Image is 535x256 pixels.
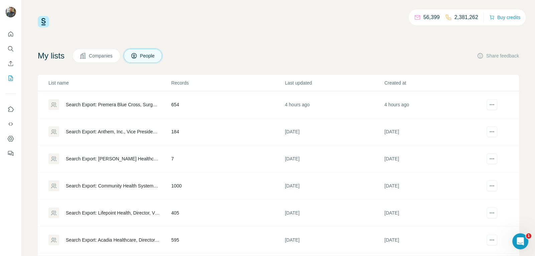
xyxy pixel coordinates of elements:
[171,91,285,118] td: 654
[66,182,160,189] div: Search Export: Community Health Systems, Director, Vice President, CXO - [DATE] 13:56
[423,13,440,21] p: 56,399
[477,52,519,59] button: Share feedback
[285,227,384,254] td: [DATE]
[5,28,16,40] button: Quick start
[171,118,285,145] td: 184
[171,80,284,86] p: Records
[171,172,285,200] td: 1000
[384,172,484,200] td: [DATE]
[285,118,384,145] td: [DATE]
[66,128,160,135] div: Search Export: Anthem, Inc., Vice President - [DATE] 16:35
[38,16,49,27] img: Surfe Logo
[285,172,384,200] td: [DATE]
[384,91,484,118] td: 4 hours ago
[5,43,16,55] button: Search
[487,126,497,137] button: actions
[66,210,160,216] div: Search Export: Lifepoint Health, Director, Vice President, CXO - [DATE] 13:46
[384,118,484,145] td: [DATE]
[384,227,484,254] td: [DATE]
[5,133,16,145] button: Dashboard
[66,155,160,162] div: Search Export: [PERSON_NAME] Healthcare, security, Director, Vice President, CXO - [DATE] 13:48
[512,233,528,249] iframe: Intercom live chat
[487,208,497,218] button: actions
[66,237,160,243] div: Search Export: Acadia Healthcare, Director, Vice President, CXO - [DATE] 13:33
[5,57,16,70] button: Enrich CSV
[285,91,384,118] td: 4 hours ago
[384,200,484,227] td: [DATE]
[5,72,16,84] button: My lists
[171,145,285,172] td: 7
[489,13,520,22] button: Buy credits
[5,147,16,159] button: Feedback
[5,7,16,17] img: Avatar
[5,118,16,130] button: Use Surfe API
[89,52,113,59] span: Companies
[171,200,285,227] td: 405
[5,103,16,115] button: Use Surfe on LinkedIn
[285,145,384,172] td: [DATE]
[285,200,384,227] td: [DATE]
[66,101,160,108] div: Search Export: Premera Blue Cross, Surgery Partners, Inc, [PERSON_NAME] Health, Banner Health, Bl...
[384,145,484,172] td: [DATE]
[454,13,478,21] p: 2,381,262
[487,99,497,110] button: actions
[526,233,531,239] span: 1
[487,235,497,245] button: actions
[384,80,483,86] p: Created at
[285,80,384,86] p: Last updated
[140,52,155,59] span: People
[171,227,285,254] td: 595
[38,50,64,61] h4: My lists
[48,80,171,86] p: List name
[487,180,497,191] button: actions
[487,153,497,164] button: actions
